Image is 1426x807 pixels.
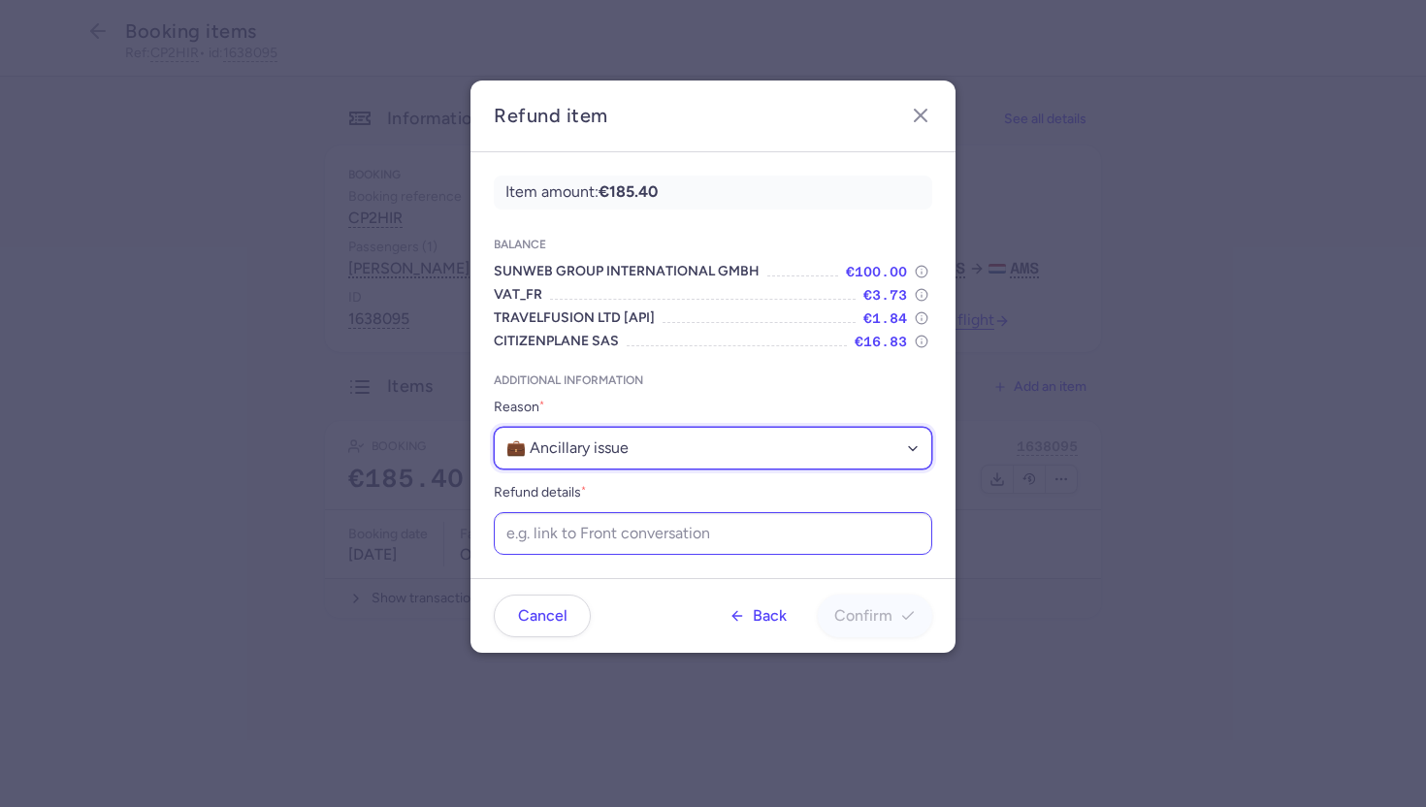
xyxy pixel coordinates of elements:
[518,607,567,625] span: Cancel
[599,182,658,201] b: €185.40
[494,330,619,353] p: CITIZENPLANE SAS
[846,260,907,283] span: €100.00
[494,396,932,419] label: Reason
[494,237,932,252] p: Balance
[709,595,806,637] button: Back
[494,260,760,283] p: SUNWEB GROUP INTERNATIONAL GMBH
[818,595,932,637] button: Confirm
[494,104,932,128] h2: Refund item
[494,307,655,330] p: TRAVELFUSION LTD [API]
[834,607,892,625] span: Confirm
[494,283,542,307] p: VAT_FR
[863,307,907,330] span: €1.84
[494,595,591,637] button: Cancel
[494,481,932,504] label: Refund details
[494,372,932,388] p: Additional information
[863,283,907,307] span: €3.73
[855,330,907,353] span: €16.83
[753,607,787,625] span: Back
[494,512,932,555] input: e.g. link to Front conversation
[494,176,932,209] p: Item amount:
